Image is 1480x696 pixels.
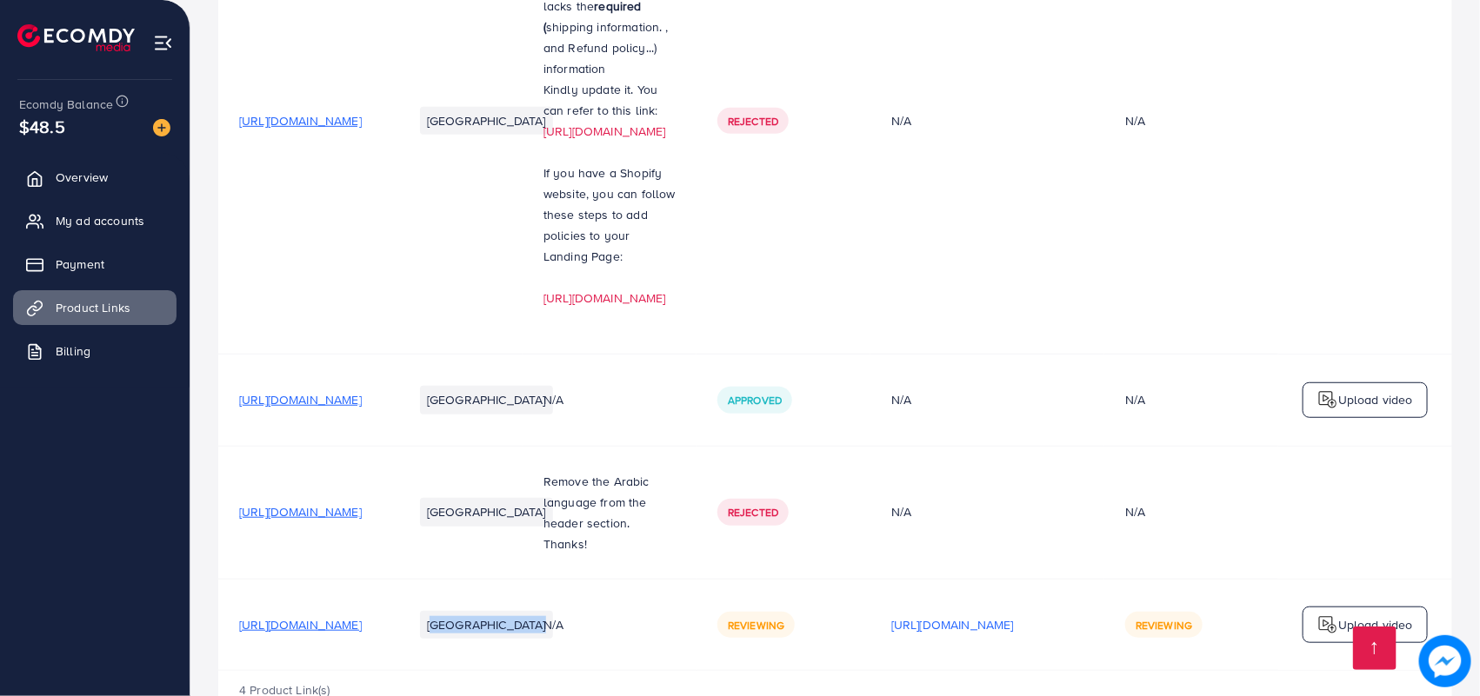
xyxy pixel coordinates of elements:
[239,112,362,129] span: [URL][DOMAIN_NAME]
[891,614,1014,635] p: [URL][DOMAIN_NAME]
[543,534,676,554] p: Thanks!
[153,33,173,53] img: menu
[239,616,362,633] span: [URL][DOMAIN_NAME]
[239,391,362,408] span: [URL][DOMAIN_NAME]
[153,119,170,136] img: image
[543,164,676,265] span: If you have a Shopify website, you can follow these steps to add policies to your Landing Page:
[728,114,778,129] span: Rejected
[1338,389,1413,410] p: Upload video
[17,24,135,51] img: logo
[56,342,90,360] span: Billing
[13,290,177,325] a: Product Links
[1317,614,1338,635] img: logo
[19,114,65,139] span: $48.5
[420,498,553,526] li: [GEOGRAPHIC_DATA]
[19,96,113,113] span: Ecomdy Balance
[420,107,553,135] li: [GEOGRAPHIC_DATA]
[13,334,177,368] a: Billing
[13,160,177,195] a: Overview
[728,393,782,408] span: Approved
[56,212,144,229] span: My ad accounts
[1136,618,1192,633] span: Reviewing
[1338,614,1413,635] p: Upload video
[728,505,778,520] span: Rejected
[1419,635,1471,687] img: image
[543,123,666,140] a: [URL][DOMAIN_NAME]
[239,503,362,520] span: [URL][DOMAIN_NAME]
[420,386,553,414] li: [GEOGRAPHIC_DATA]
[891,391,1083,408] div: N/A
[1317,389,1338,410] img: logo
[1125,112,1145,129] div: N/A
[543,471,676,534] p: Remove the Arabic language from the header section.
[543,18,669,77] span: shipping information. , and Refund policy...) information
[543,289,666,307] a: [URL][DOMAIN_NAME]
[891,503,1083,520] div: N/A
[13,247,177,282] a: Payment
[1125,391,1145,408] div: N/A
[728,618,784,633] span: Reviewing
[56,299,130,316] span: Product Links
[1125,503,1145,520] div: N/A
[13,203,177,238] a: My ad accounts
[56,255,104,273] span: Payment
[543,391,563,408] span: N/A
[543,81,658,119] span: Kindly update it. You can refer to this link:
[420,611,553,639] li: [GEOGRAPHIC_DATA]
[891,112,1083,129] div: N/A
[543,616,563,633] span: N/A
[56,169,108,186] span: Overview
